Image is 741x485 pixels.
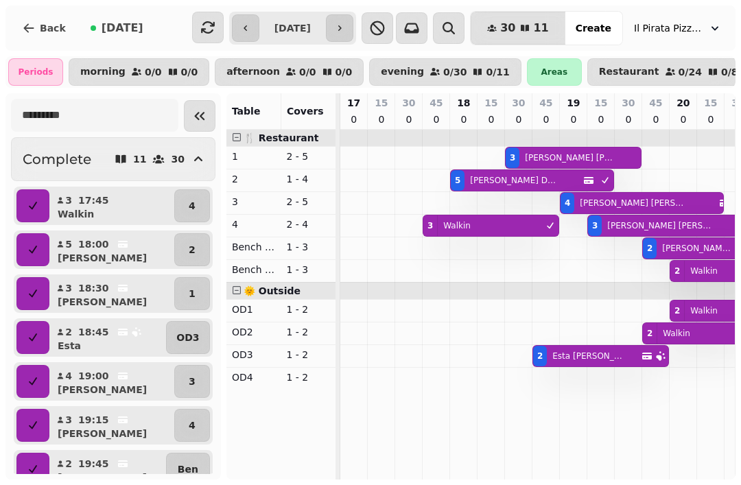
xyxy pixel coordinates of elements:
[510,152,515,163] div: 3
[721,67,738,77] p: 0 / 8
[232,240,276,254] p: Bench Left
[647,243,652,254] div: 2
[232,325,276,339] p: OD2
[430,96,443,110] p: 45
[58,207,94,221] p: Walkin
[286,195,330,209] p: 2 - 5
[78,237,109,251] p: 18:00
[64,325,73,339] p: 2
[52,233,172,266] button: 518:00[PERSON_NAME]
[64,281,73,295] p: 3
[64,369,73,383] p: 4
[244,132,319,143] span: 🍴 Restaurant
[78,325,109,339] p: 18:45
[484,96,497,110] p: 15
[80,12,154,45] button: [DATE]
[375,96,388,110] p: 15
[232,303,276,316] p: OD1
[232,172,276,186] p: 2
[244,285,301,296] span: 🌞 Outside
[174,233,210,266] button: 2
[166,321,210,354] button: OD3
[500,23,515,34] span: 30
[58,251,147,265] p: [PERSON_NAME]
[286,217,330,231] p: 2 - 4
[58,427,147,440] p: [PERSON_NAME]
[176,331,199,344] p: OD3
[471,12,565,45] button: 3011
[133,154,146,164] p: 11
[52,321,163,354] button: 218:45Esta
[52,277,172,310] button: 318:30[PERSON_NAME]
[565,198,570,209] div: 4
[704,96,717,110] p: 15
[513,113,524,126] p: 0
[679,67,702,77] p: 0 / 24
[580,198,685,209] p: [PERSON_NAME] [PERSON_NAME]
[533,23,548,34] span: 11
[232,150,276,163] p: 1
[287,106,324,117] span: Covers
[567,96,580,110] p: 19
[336,67,353,77] p: 0 / 0
[674,265,680,276] div: 2
[286,348,330,362] p: 1 - 2
[607,220,713,231] p: [PERSON_NAME] [PERSON_NAME]
[286,150,330,163] p: 2 - 5
[541,113,552,126] p: 0
[52,365,172,398] button: 419:00[PERSON_NAME]
[592,220,598,231] div: 3
[647,328,652,339] div: 2
[78,369,109,383] p: 19:00
[286,325,330,339] p: 1 - 2
[381,67,424,78] p: evening
[299,67,316,77] p: 0 / 0
[11,12,77,45] button: Back
[286,303,330,316] p: 1 - 2
[69,58,209,86] button: morning0/00/0
[23,150,91,169] h2: Complete
[552,351,622,362] p: Esta [PERSON_NAME]
[677,96,690,110] p: 20
[78,193,109,207] p: 17:45
[690,305,718,316] p: Walkin
[457,96,470,110] p: 18
[145,67,162,77] p: 0 / 0
[232,263,276,276] p: Bench Right
[626,16,730,40] button: Il Pirata Pizzata
[599,67,659,78] p: Restaurant
[189,243,196,257] p: 2
[64,193,73,207] p: 3
[64,237,73,251] p: 5
[594,96,607,110] p: 15
[663,328,690,339] p: Walkin
[705,113,716,126] p: 0
[662,243,732,254] p: [PERSON_NAME] Brooksbank
[347,96,360,110] p: 17
[568,113,579,126] p: 0
[537,351,543,362] div: 2
[427,220,433,231] div: 3
[286,370,330,384] p: 1 - 2
[102,23,143,34] span: [DATE]
[40,23,66,33] span: Back
[232,106,261,117] span: Table
[232,348,276,362] p: OD3
[78,413,109,427] p: 19:15
[189,375,196,388] p: 3
[286,240,330,254] p: 1 - 3
[443,67,467,77] p: 0 / 30
[78,457,109,471] p: 19:45
[678,113,689,126] p: 0
[634,21,703,35] span: Il Pirata Pizzata
[527,58,582,86] div: Areas
[458,113,469,126] p: 0
[622,96,635,110] p: 30
[64,457,73,471] p: 2
[431,113,442,126] p: 0
[650,113,661,126] p: 0
[403,113,414,126] p: 0
[286,172,330,186] p: 1 - 4
[565,12,622,45] button: Create
[52,189,172,222] button: 317:45Walkin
